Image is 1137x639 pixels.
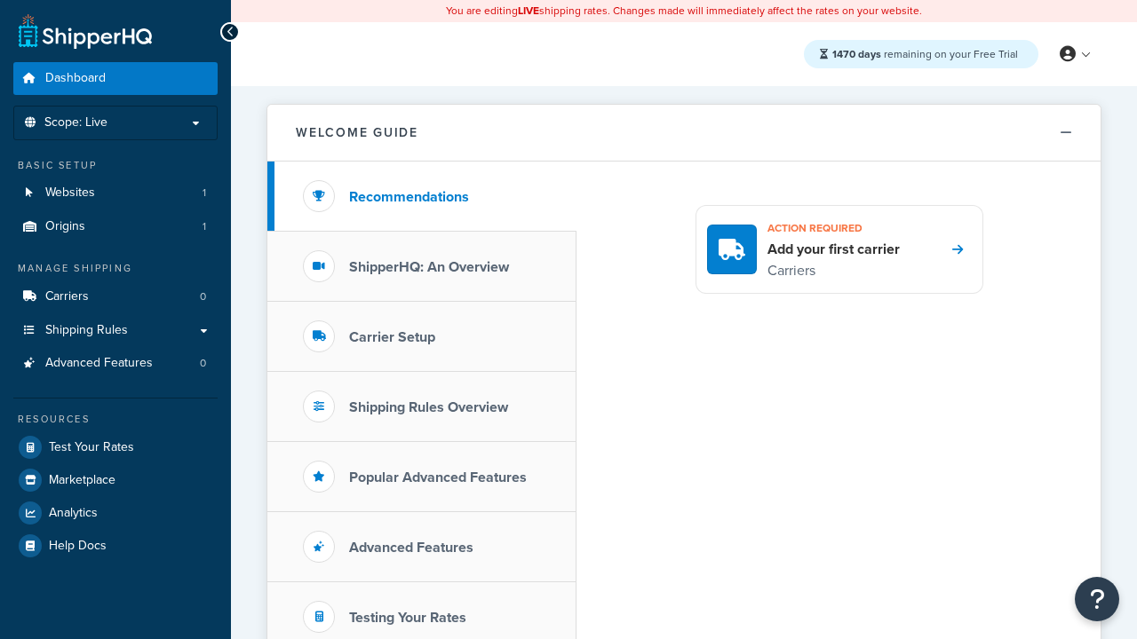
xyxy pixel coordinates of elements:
[49,473,115,488] span: Marketplace
[767,240,900,259] h4: Add your first carrier
[832,46,1018,62] span: remaining on your Free Trial
[203,185,206,201] span: 1
[13,464,218,496] a: Marketplace
[767,217,900,240] h3: Action required
[45,323,128,338] span: Shipping Rules
[203,219,206,234] span: 1
[518,3,539,19] b: LIVE
[1075,577,1119,621] button: Open Resource Center
[13,158,218,173] div: Basic Setup
[349,610,466,626] h3: Testing Your Rates
[45,219,85,234] span: Origins
[13,412,218,427] div: Resources
[13,530,218,562] a: Help Docs
[349,399,508,415] h3: Shipping Rules Overview
[44,115,107,130] span: Scope: Live
[13,280,218,313] li: Carriers
[349,540,473,556] h3: Advanced Features
[45,71,106,86] span: Dashboard
[49,539,107,554] span: Help Docs
[13,261,218,276] div: Manage Shipping
[45,289,89,304] span: Carriers
[13,210,218,243] li: Origins
[13,314,218,347] a: Shipping Rules
[49,440,134,455] span: Test Your Rates
[13,347,218,380] a: Advanced Features0
[349,189,469,205] h3: Recommendations
[45,356,153,371] span: Advanced Features
[49,506,98,521] span: Analytics
[45,185,95,201] span: Websites
[349,469,527,485] h3: Popular Advanced Features
[767,259,900,282] p: Carriers
[13,62,218,95] a: Dashboard
[832,46,881,62] strong: 1470 days
[349,329,435,345] h3: Carrier Setup
[200,356,206,371] span: 0
[13,497,218,529] a: Analytics
[13,431,218,463] a: Test Your Rates
[296,126,418,139] h2: Welcome Guide
[13,177,218,209] a: Websites1
[13,177,218,209] li: Websites
[13,210,218,243] a: Origins1
[13,280,218,313] a: Carriers0
[267,105,1101,162] button: Welcome Guide
[349,259,509,275] h3: ShipperHQ: An Overview
[200,289,206,304] span: 0
[13,347,218,380] li: Advanced Features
